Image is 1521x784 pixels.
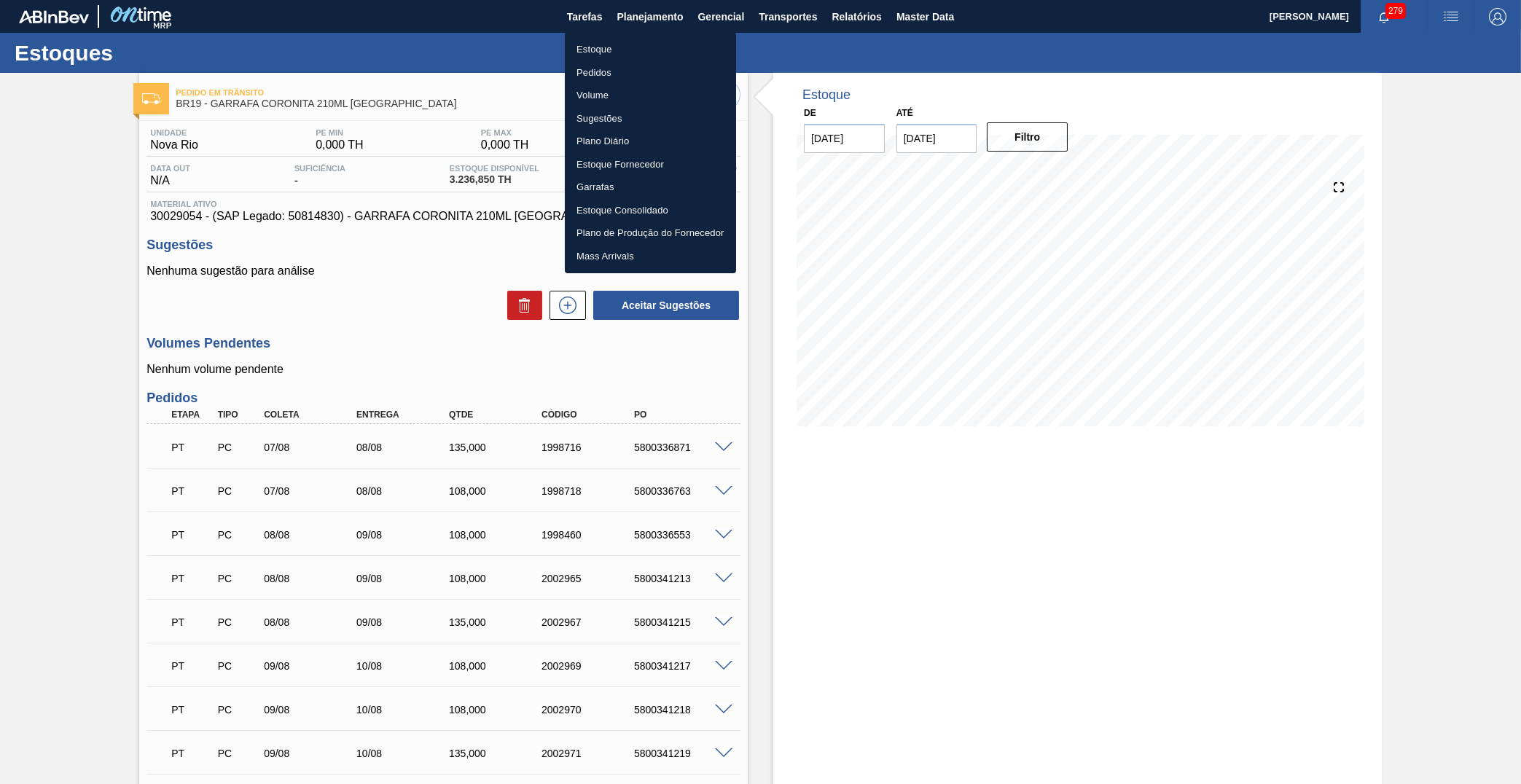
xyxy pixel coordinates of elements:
[565,38,736,61] a: Estoque
[565,176,736,199] a: Garrafas
[565,153,736,176] a: Estoque Fornecedor
[565,107,736,130] a: Sugestões
[565,245,736,268] a: Mass Arrivals
[565,130,736,153] a: Plano Diário
[565,84,736,107] a: Volume
[565,199,736,222] a: Estoque Consolidado
[565,222,736,245] a: Plano de Produção do Fornecedor
[565,61,736,85] a: Pedidos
